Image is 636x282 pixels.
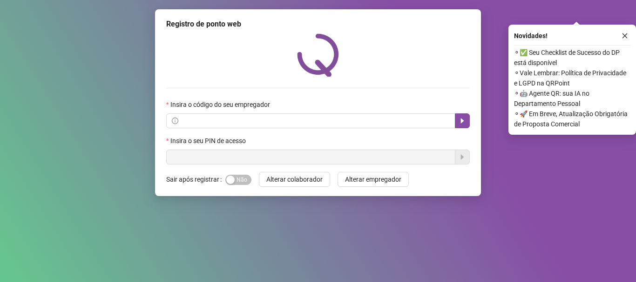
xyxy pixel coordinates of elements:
[514,109,630,129] span: ⚬ 🚀 Em Breve, Atualização Obrigatória de Proposta Comercial
[514,88,630,109] span: ⚬ 🤖 Agente QR: sua IA no Departamento Pessoal
[259,172,330,187] button: Alterar colaborador
[172,118,178,124] span: info-circle
[166,19,470,30] div: Registro de ponto web
[622,33,628,39] span: close
[297,33,339,77] img: QRPoint
[514,47,630,68] span: ⚬ ✅ Seu Checklist de Sucesso do DP está disponível
[166,172,225,187] label: Sair após registrar
[459,117,466,125] span: caret-right
[266,174,323,184] span: Alterar colaborador
[514,31,548,41] span: Novidades !
[514,68,630,88] span: ⚬ Vale Lembrar: Política de Privacidade e LGPD na QRPoint
[338,172,409,187] button: Alterar empregador
[166,136,252,146] label: Insira o seu PIN de acesso
[166,99,276,110] label: Insira o código do seu empregador
[345,174,401,184] span: Alterar empregador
